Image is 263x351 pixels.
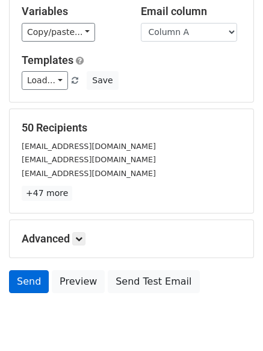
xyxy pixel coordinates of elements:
a: Load... [22,71,68,90]
a: Send [9,270,49,293]
small: [EMAIL_ADDRESS][DOMAIN_NAME] [22,142,156,151]
h5: 50 Recipients [22,121,241,134]
small: [EMAIL_ADDRESS][DOMAIN_NAME] [22,169,156,178]
a: Templates [22,54,73,66]
h5: Variables [22,5,123,18]
h5: Email column [141,5,242,18]
small: [EMAIL_ADDRESS][DOMAIN_NAME] [22,155,156,164]
a: Preview [52,270,105,293]
a: Copy/paste... [22,23,95,42]
button: Save [87,71,118,90]
a: +47 more [22,186,72,201]
h5: Advanced [22,232,241,245]
iframe: Chat Widget [203,293,263,351]
a: Send Test Email [108,270,199,293]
